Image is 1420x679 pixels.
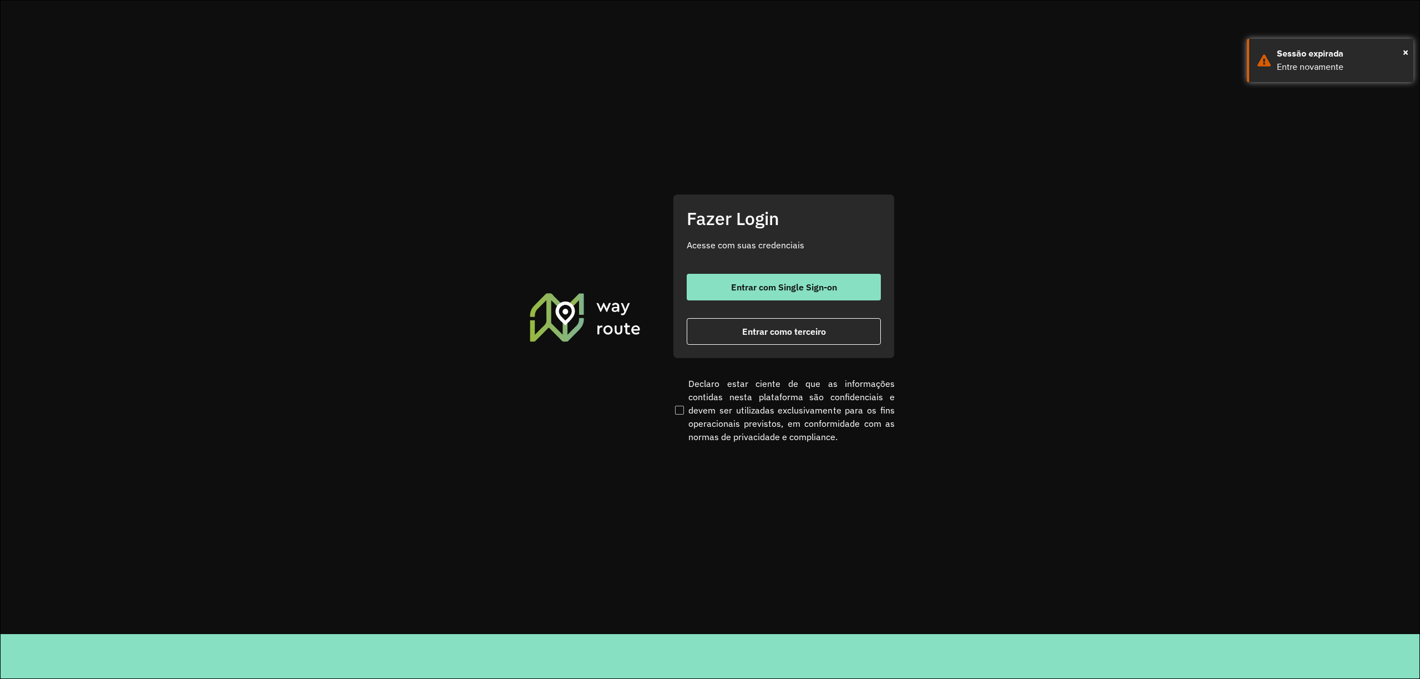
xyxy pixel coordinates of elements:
button: button [687,274,881,300]
span: Entrar como terceiro [742,327,826,336]
span: × [1403,44,1408,60]
button: button [687,318,881,345]
button: Close [1403,44,1408,60]
h2: Fazer Login [687,208,881,229]
label: Declaro estar ciente de que as informações contidas nesta plataforma são confidenciais e devem se... [673,377,895,443]
p: Acesse com suas credenciais [687,238,881,252]
div: Entre novamente [1277,60,1405,74]
div: Sessão expirada [1277,47,1405,60]
img: Roteirizador AmbevTech [528,292,642,343]
span: Entrar com Single Sign-on [731,283,837,292]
